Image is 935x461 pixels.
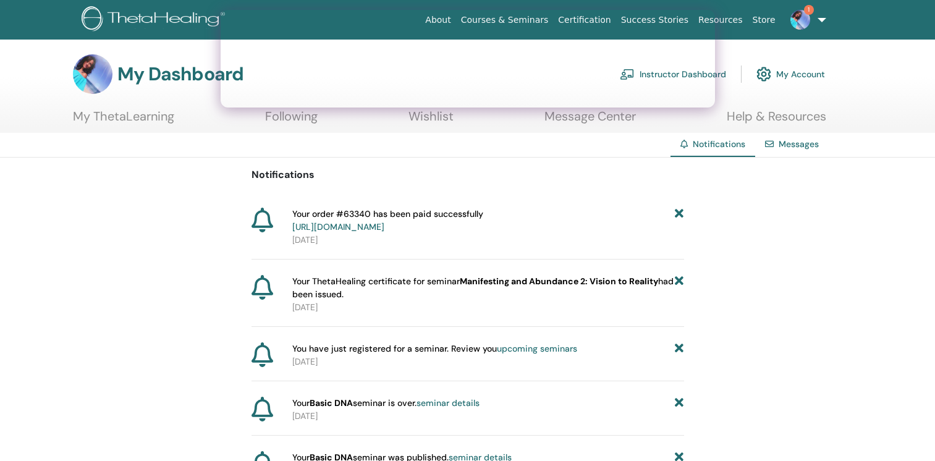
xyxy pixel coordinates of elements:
[265,109,318,133] a: Following
[221,10,715,108] iframe: Intercom live chat banner
[292,342,577,355] span: You have just registered for a seminar. Review you
[456,9,554,32] a: Courses & Seminars
[73,54,112,94] img: default.jpg
[73,109,174,133] a: My ThetaLearning
[117,63,243,85] h3: My Dashboard
[292,234,684,247] p: [DATE]
[804,5,814,15] span: 1
[292,410,684,423] p: [DATE]
[292,355,684,368] p: [DATE]
[779,138,819,150] a: Messages
[553,9,616,32] a: Certification
[292,221,384,232] a: [URL][DOMAIN_NAME]
[790,10,810,30] img: default.jpg
[544,109,636,133] a: Message Center
[292,275,675,301] span: Your ThetaHealing certificate for seminar had been issued.
[292,208,483,234] span: Your order #63340 has been paid successfully
[616,9,693,32] a: Success Stories
[82,6,229,34] img: logo.png
[460,276,658,287] b: Manifesting and Abundance 2: Vision to Reality
[756,61,825,88] a: My Account
[756,64,771,85] img: cog.svg
[420,9,455,32] a: About
[727,109,826,133] a: Help & Resources
[292,301,684,314] p: [DATE]
[292,397,480,410] span: Your seminar is over.
[497,343,577,354] a: upcoming seminars
[893,419,923,449] iframe: Intercom live chat
[693,9,748,32] a: Resources
[693,138,745,150] span: Notifications
[310,397,353,408] strong: Basic DNA
[252,167,684,182] p: Notifications
[417,397,480,408] a: seminar details
[408,109,454,133] a: Wishlist
[748,9,781,32] a: Store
